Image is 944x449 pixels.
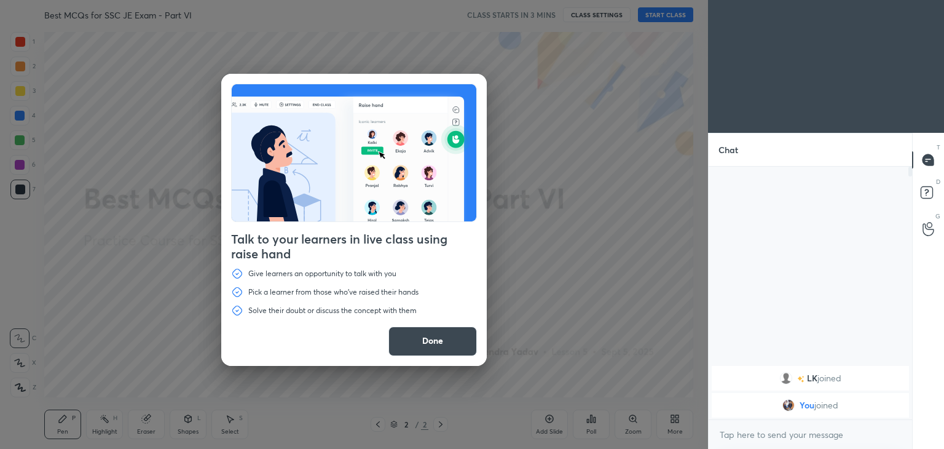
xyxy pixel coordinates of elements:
p: G [935,212,940,221]
span: You [800,400,814,410]
p: Give learners an opportunity to talk with you [248,269,396,279]
button: Done [388,327,477,356]
img: fecdb386181f4cf2bff1f15027e2290c.jpg [782,399,795,411]
span: LK [807,373,817,383]
img: no-rating-badge.077c3623.svg [797,376,804,383]
p: Pick a learner from those who've raised their hands [248,287,419,297]
img: preRahAdop.42c3ea74.svg [232,84,476,221]
img: default.png [780,372,792,384]
p: D [936,177,940,186]
p: Solve their doubt or discuss the concept with them [248,306,417,316]
div: grid [709,364,912,420]
p: T [937,143,940,152]
span: joined [817,373,841,383]
h4: Talk to your learners in live class using raise hand [231,232,477,261]
span: joined [814,400,838,410]
p: Chat [709,133,748,166]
